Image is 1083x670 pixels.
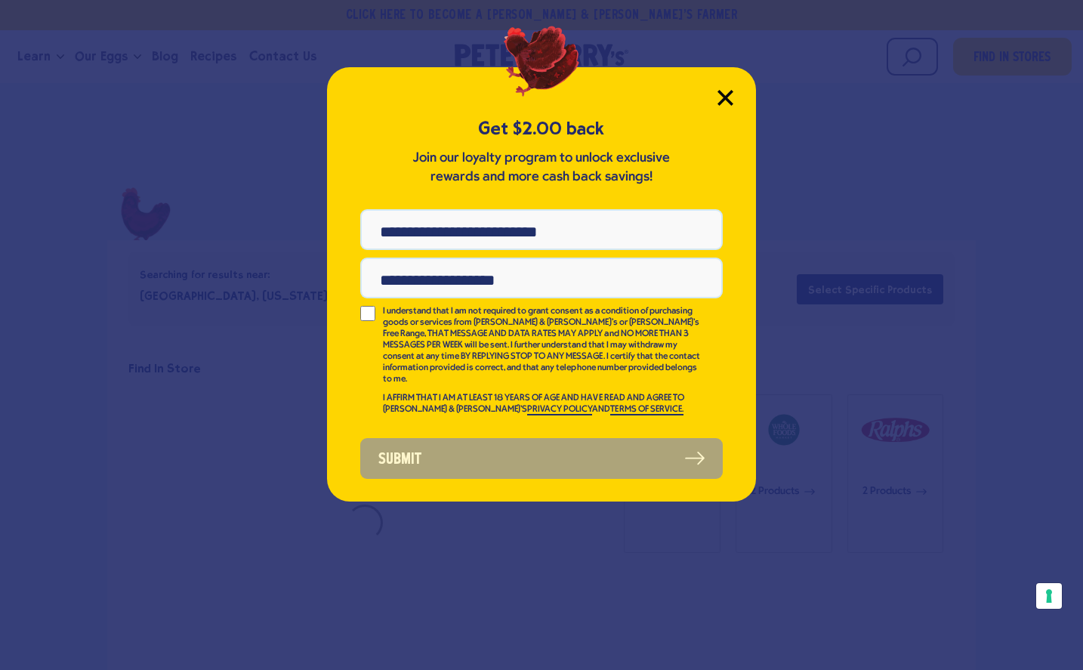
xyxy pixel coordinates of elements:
[717,90,733,106] button: Close Modal
[360,306,375,321] input: I understand that I am not required to grant consent as a condition of purchasing goods or servic...
[1036,583,1062,609] button: Your consent preferences for tracking technologies
[409,149,674,187] p: Join our loyalty program to unlock exclusive rewards and more cash back savings!
[360,438,723,479] button: Submit
[360,116,723,141] h5: Get $2.00 back
[527,405,592,415] a: PRIVACY POLICY
[610,405,683,415] a: TERMS OF SERVICE.
[383,393,702,415] p: I AFFIRM THAT I AM AT LEAST 18 YEARS OF AGE AND HAVE READ AND AGREE TO [PERSON_NAME] & [PERSON_NA...
[383,306,702,385] p: I understand that I am not required to grant consent as a condition of purchasing goods or servic...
